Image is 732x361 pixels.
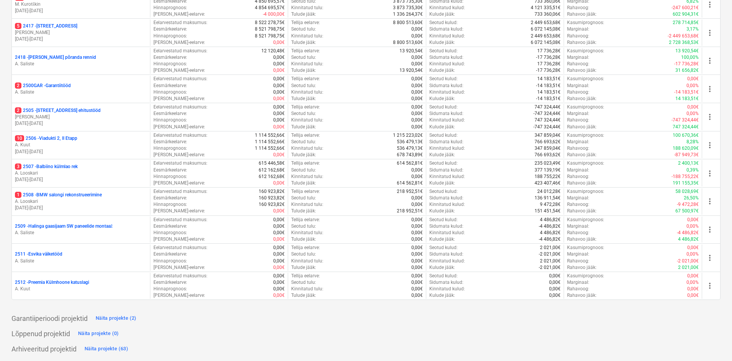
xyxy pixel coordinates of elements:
[83,343,130,355] button: Näita projekte (63)
[675,96,699,102] p: 14 183,51€
[15,258,147,264] p: A. Saliste
[673,132,699,139] p: 100 670,36€
[429,33,465,39] p: Kinnitatud kulud :
[397,145,423,152] p: 536 479,13€
[153,195,187,201] p: Eesmärkeelarve :
[291,139,316,145] p: Seotud tulu :
[705,28,714,37] span: more_vert
[15,251,62,257] p: 2511 - Esvika väiketööd
[429,145,465,152] p: Kinnitatud kulud :
[153,167,187,173] p: Eesmärkeelarve :
[15,279,147,292] div: 2512 -Preemia Külmhoone katuslagiA. Kuut
[705,141,714,150] span: more_vert
[429,195,463,201] p: Sidumata kulud :
[705,112,714,121] span: more_vert
[429,110,463,117] p: Sidumata kulud :
[429,61,465,67] p: Kinnitatud kulud :
[429,167,463,173] p: Sidumata kulud :
[397,152,423,158] p: 678 743,89€
[291,89,323,96] p: Kinnitatud tulu :
[291,173,323,180] p: Kinnitatud tulu :
[153,54,187,61] p: Eesmärkeelarve :
[15,230,147,236] p: A. Saliste
[263,11,285,18] p: -4 000,00€
[672,117,699,123] p: -747 324,44€
[153,39,205,46] p: [PERSON_NAME]-eelarve :
[15,89,147,96] p: A. Saliste
[15,23,77,29] p: 2417 - [STREET_ADDRESS]
[429,54,463,61] p: Sidumata kulud :
[259,160,285,167] p: 615 446,58€
[397,180,423,186] p: 614 562,81€
[411,96,423,102] p: 0,00€
[15,135,24,141] span: 10
[85,345,128,353] div: Näita projekte (63)
[397,188,423,195] p: 218 952,51€
[429,89,465,96] p: Kinnitatud kulud :
[291,152,316,158] p: Tulude jääk :
[273,61,285,67] p: 0,00€
[567,11,597,18] p: Rahavoo jääk :
[429,19,458,26] p: Seotud kulud :
[536,83,561,89] p: -14 183,51€
[567,5,589,11] p: Rahavoog :
[673,19,699,26] p: 278 714,85€
[535,173,561,180] p: 188 755,22€
[15,135,147,155] div: 102506 -Viadukti 2, II EtappA. Kuut[DATE]-[DATE]
[429,26,463,32] p: Sidumata kulud :
[291,167,316,173] p: Seotud tulu :
[15,223,112,230] p: 2509 - Halinga gaasijaam SW paneelide montaaž
[259,167,285,173] p: 612 162,68€
[397,139,423,145] p: 536 479,13€
[291,96,316,102] p: Tulude jääk :
[273,39,285,46] p: 0,00€
[531,26,561,32] p: 6 072 145,08€
[567,19,604,26] p: Kasumiprognoos :
[429,132,458,139] p: Seotud kulud :
[567,110,589,117] p: Marginaal :
[153,124,205,130] p: [PERSON_NAME]-eelarve :
[535,160,561,167] p: 235 023,49€
[674,61,699,67] p: -17 736,28€
[15,192,147,211] div: 12508 -BMW salongi rekonstrueerimineA. Looskari[DATE]-[DATE]
[15,251,147,264] div: 2511 -Esvika väiketöödA. Saliste
[259,201,285,208] p: 160 923,82€
[567,167,589,173] p: Marginaal :
[411,195,423,201] p: 0,00€
[429,160,458,167] p: Seotud kulud :
[153,67,205,74] p: [PERSON_NAME]-eelarve :
[567,61,589,67] p: Rahavoog :
[567,39,597,46] p: Rahavoo jääk :
[673,124,699,130] p: 747 324,44€
[537,48,561,54] p: 17 736,28€
[153,145,187,152] p: Hinnaprognoos :
[153,19,207,26] p: Eelarvestatud maksumus :
[153,5,187,11] p: Hinnaprognoos :
[291,110,316,117] p: Seotud tulu :
[537,76,561,82] p: 14 183,51€
[536,54,561,61] p: -17 736,28€
[429,39,455,46] p: Kulude jääk :
[537,188,561,195] p: 24 012,28€
[567,83,589,89] p: Marginaal :
[15,107,21,113] span: 2
[15,114,147,120] p: [PERSON_NAME]
[567,76,604,82] p: Kasumiprognoos :
[531,33,561,39] p: 2 449 653,68€
[535,132,561,139] p: 347 859,04€
[675,67,699,74] p: 31 656,82€
[429,76,458,82] p: Seotud kulud :
[255,33,285,39] p: 8 521 798,75€
[15,83,147,96] div: 22500GAR -GarantiitöödA. Saliste
[291,117,323,123] p: Kinnitatud tulu :
[429,201,465,208] p: Kinnitatud kulud :
[273,152,285,158] p: 0,00€
[686,26,699,32] p: 3,17%
[567,195,589,201] p: Marginaal :
[291,180,316,186] p: Tulude jääk :
[531,19,561,26] p: 2 449 653,68€
[429,188,458,195] p: Seotud kulud :
[411,83,423,89] p: 0,00€
[291,48,320,54] p: Tellija eelarve :
[567,173,589,180] p: Rahavoog :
